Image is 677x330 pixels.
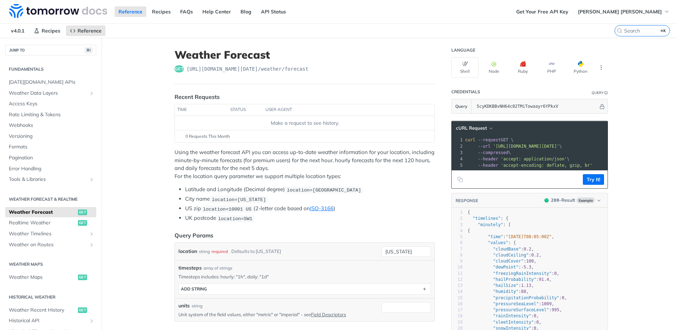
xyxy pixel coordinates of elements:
[554,271,557,276] span: 0
[5,207,96,218] a: Weather Forecastget
[9,154,94,161] span: Pagination
[493,271,551,276] span: "freezingRainIntensity"
[488,240,508,245] span: "values"
[468,295,567,300] span: : ,
[452,149,464,156] div: 3
[596,62,606,73] button: More Languages
[178,273,431,280] p: Timesteps includes: hourly: "1h", daily: "1d"
[468,216,508,221] span: : {
[187,65,309,72] span: https://api.tomorrow.io/v4/weather/forecast
[5,229,96,239] a: Weather TimelinesShow subpages for Weather Timelines
[199,246,210,257] div: string
[451,57,478,78] button: Shell
[493,295,559,300] span: "precipitationProbability"
[78,307,87,313] span: get
[78,28,102,34] span: Reference
[534,313,536,318] span: 0
[452,319,463,325] div: 19
[185,185,435,194] li: Latitude and Longitude (Decimal degree)
[181,286,207,291] div: ADD string
[468,253,542,258] span: : ,
[5,142,96,152] a: Formats
[478,163,498,168] span: --header
[263,104,420,116] th: user agent
[5,88,96,99] a: Weather Data LayersShow subpages for Weather Data Layers
[488,234,503,239] span: "time"
[472,216,500,221] span: "timelines"
[5,66,96,72] h2: Fundamentals
[89,231,94,237] button: Show subpages for Weather Timelines
[451,89,480,95] div: Credentials
[9,133,94,140] span: Versioning
[493,259,524,264] span: "cloudCover"
[452,210,463,216] div: 1
[5,218,96,228] a: Realtime Weatherget
[452,246,463,252] div: 7
[452,137,464,143] div: 1
[5,164,96,174] a: Error Handling
[567,57,594,78] button: Python
[175,231,213,240] div: Query Params
[311,312,346,317] a: Field Descriptors
[452,271,463,277] div: 11
[30,25,64,36] a: Recipes
[5,294,96,300] h2: Historical Weather
[551,197,575,204] div: - Result
[493,289,518,294] span: "humidity"
[176,6,197,17] a: FAQs
[521,283,531,288] span: 1.13
[89,177,94,182] button: Show subpages for Tools & Libraries
[175,104,228,116] th: time
[468,210,470,215] span: {
[592,90,604,95] div: Query
[509,57,536,78] button: Ruby
[9,165,94,172] span: Error Handling
[451,47,475,53] div: Language
[78,210,87,215] span: get
[617,28,622,34] svg: Search
[452,156,464,162] div: 4
[578,8,662,15] span: [PERSON_NAME] [PERSON_NAME]
[7,25,28,36] span: v4.0.1
[5,110,96,120] a: Rate Limiting & Tokens
[604,91,608,95] i: Information
[539,277,549,282] span: 91.4
[531,253,539,258] span: 0.2
[5,305,96,316] a: Weather Recent Historyget
[9,79,94,86] span: [DATE][DOMAIN_NAME] APIs
[453,125,495,132] button: cURL Request
[452,264,463,270] div: 10
[468,289,529,294] span: : ,
[9,90,87,97] span: Weather Data Layers
[185,195,435,203] li: City name
[480,57,507,78] button: Node
[115,6,146,17] a: Reference
[178,264,202,272] span: timesteps
[5,240,96,250] a: Weather on RoutesShow subpages for Weather on Routes
[468,222,511,227] span: : [
[456,125,487,131] span: cURL Request
[468,320,542,325] span: : ,
[5,272,96,283] a: Weather Mapsget
[544,198,549,202] span: 200
[9,230,87,237] span: Weather Timelines
[310,205,334,212] a: ISO-3166
[85,47,92,53] span: ⌘/
[179,284,431,294] button: ADD string
[455,197,478,204] button: RESPONSE
[178,246,197,257] label: location
[78,220,87,226] span: get
[452,277,463,283] div: 12
[452,283,463,289] div: 13
[455,103,468,110] span: Query
[175,148,435,180] p: Using the weather forecast API you can access up-to-date weather information for your location, i...
[452,301,463,307] div: 16
[89,318,94,324] button: Show subpages for Historical API
[465,150,511,155] span: \
[9,307,76,314] span: Weather Recent History
[9,100,94,107] span: Access Keys
[468,277,552,282] span: : ,
[465,157,569,161] span: \
[493,277,536,282] span: "hailProbability"
[512,6,572,17] a: Get Your Free API Key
